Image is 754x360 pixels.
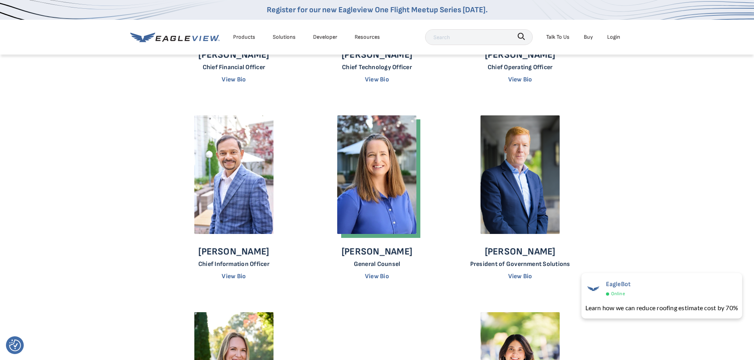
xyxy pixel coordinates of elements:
[222,76,246,83] a: View Bio
[9,339,21,351] img: Revisit consent button
[470,246,570,258] p: [PERSON_NAME]
[585,281,601,296] img: EagleBot
[342,64,412,71] p: Chief Technology Officer
[337,115,416,234] img: Rebecca Unruh - General Counsel
[470,260,570,268] p: President of Government Solutions
[273,32,296,42] div: Solutions
[313,32,337,42] a: Developer
[481,115,560,234] img: Robert Locke - President of Government Solutions
[508,76,532,83] a: View Bio
[342,260,412,268] p: General Counsel
[606,281,631,288] span: EagleBot
[9,339,21,351] button: Consent Preferences
[198,49,269,61] p: [PERSON_NAME]
[267,5,488,15] a: Register for our new Eagleview One Flight Meetup Series [DATE].
[485,49,556,61] p: [PERSON_NAME]
[342,246,412,258] p: [PERSON_NAME]
[585,303,738,313] div: Learn how we can reduce roofing estimate cost by 70%
[342,49,412,61] p: [PERSON_NAME]
[198,246,270,258] p: [PERSON_NAME]
[198,64,269,71] p: Chief Financial Officer
[425,29,533,45] input: Search
[233,32,255,42] div: Products
[584,32,593,42] a: Buy
[546,32,570,42] div: Talk To Us
[365,273,389,280] a: View Bio
[365,76,389,83] a: View Bio
[607,32,620,42] div: Login
[194,115,273,234] img: Raman Krishnaswami - Chief Information Officer
[355,32,380,42] div: Resources
[485,64,556,71] p: Chief Operating Officer
[508,273,532,280] a: View Bio
[611,290,625,298] span: Online
[198,260,270,268] p: Chief Information Officer
[222,273,246,280] a: View Bio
